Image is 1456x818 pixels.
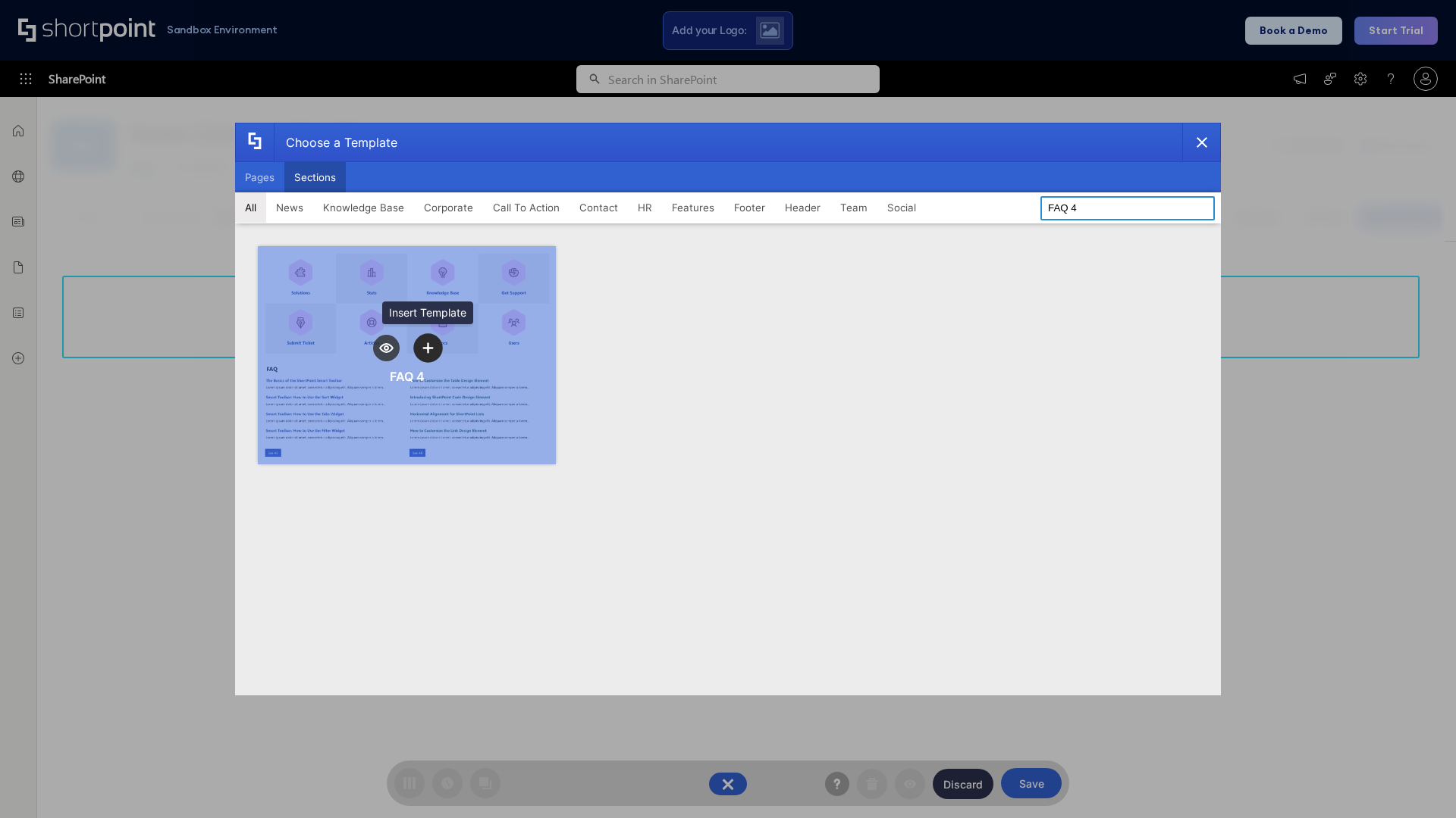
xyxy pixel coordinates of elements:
button: Call To Action [483,192,570,223]
button: Team [830,192,877,223]
button: Contact [570,192,628,223]
button: All [235,192,266,223]
button: Social [877,192,926,223]
button: HR [628,192,662,223]
button: Features [662,192,724,223]
div: template selector [235,123,1221,695]
button: Sections [284,162,346,192]
div: FAQ 4 [390,369,425,384]
button: Corporate [414,192,483,223]
input: Search [1040,196,1215,220]
button: Pages [235,162,284,192]
button: Footer [724,192,775,223]
button: Knowledge Base [313,192,414,223]
button: News [266,192,313,223]
iframe: Chat Widget [1380,745,1456,818]
button: Header [775,192,830,223]
div: Choose a Template [274,123,397,161]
